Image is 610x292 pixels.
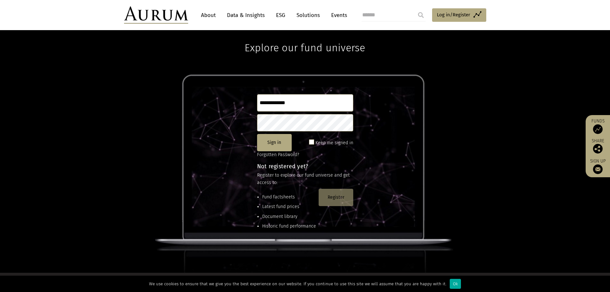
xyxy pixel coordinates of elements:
[224,9,268,21] a: Data & Insights
[257,172,353,186] p: Register to explore our fund universe and get access to:
[262,223,316,230] li: Historic fund performance
[315,139,353,147] label: Keep me signed in
[262,194,316,201] li: Fund factsheets
[245,22,365,54] h1: Explore our fund universe
[589,118,607,134] a: Funds
[414,9,427,21] input: Submit
[328,9,347,21] a: Events
[262,213,316,220] li: Document library
[257,134,292,151] button: Sign in
[593,144,603,154] img: Share this post
[589,158,607,174] a: Sign up
[593,124,603,134] img: Access Funds
[257,152,299,157] a: Forgotten Password?
[293,9,323,21] a: Solutions
[432,8,486,22] a: Log in/Register
[437,11,470,19] span: Log in/Register
[262,203,316,210] li: Latest fund prices
[273,9,288,21] a: ESG
[198,9,219,21] a: About
[319,189,353,206] button: Register
[589,139,607,154] div: Share
[257,163,353,169] h4: Not registered yet?
[124,6,188,24] img: Aurum
[593,164,603,174] img: Sign up to our newsletter
[450,279,461,289] div: Ok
